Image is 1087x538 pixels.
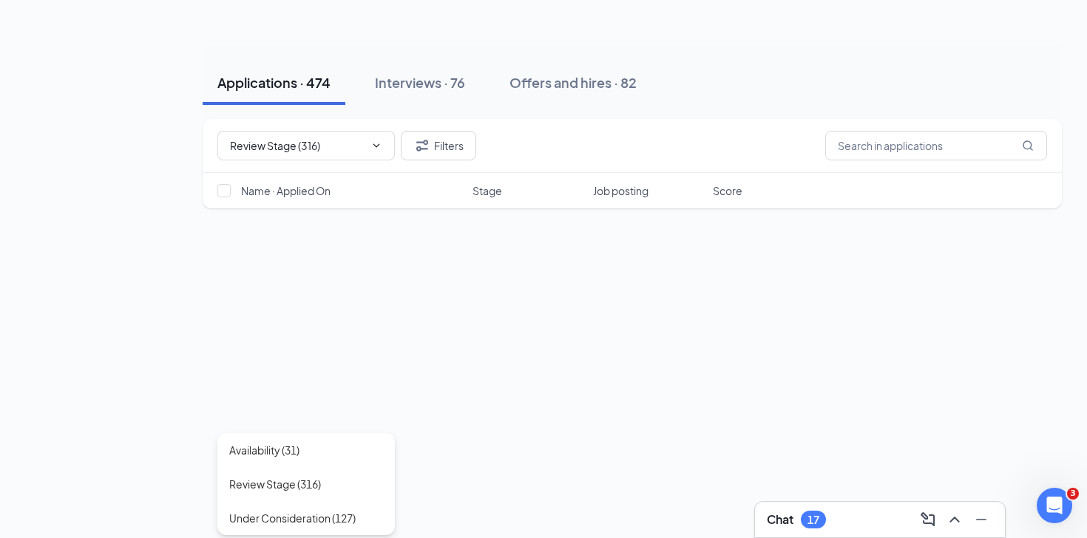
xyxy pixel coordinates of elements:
[969,508,993,531] button: Minimize
[1037,488,1072,523] iframe: Intercom live chat
[473,183,502,198] span: Stage
[943,508,966,531] button: ChevronUp
[916,508,940,531] button: ComposeMessage
[413,137,431,154] svg: Filter
[807,514,819,526] div: 17
[370,140,382,151] svg: ChevronDown
[1067,488,1079,500] span: 3
[767,511,793,528] h3: Chat
[825,131,1047,160] input: Search in applications
[375,73,465,92] div: Interviews · 76
[217,73,331,92] div: Applications · 474
[946,511,964,528] svg: ChevronUp
[230,137,362,154] input: All Stages
[919,511,937,528] svg: ComposeMessage
[229,442,299,458] div: Availability (31)
[241,183,331,198] span: Name · Applied On
[593,183,649,198] span: Job posting
[401,131,476,160] button: Filter Filters
[229,510,356,526] div: Under Consideration (127)
[713,183,742,198] span: Score
[1022,140,1034,151] svg: MagnifyingGlass
[509,73,637,92] div: Offers and hires · 82
[229,476,321,492] div: Review Stage (316)
[972,511,990,528] svg: Minimize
